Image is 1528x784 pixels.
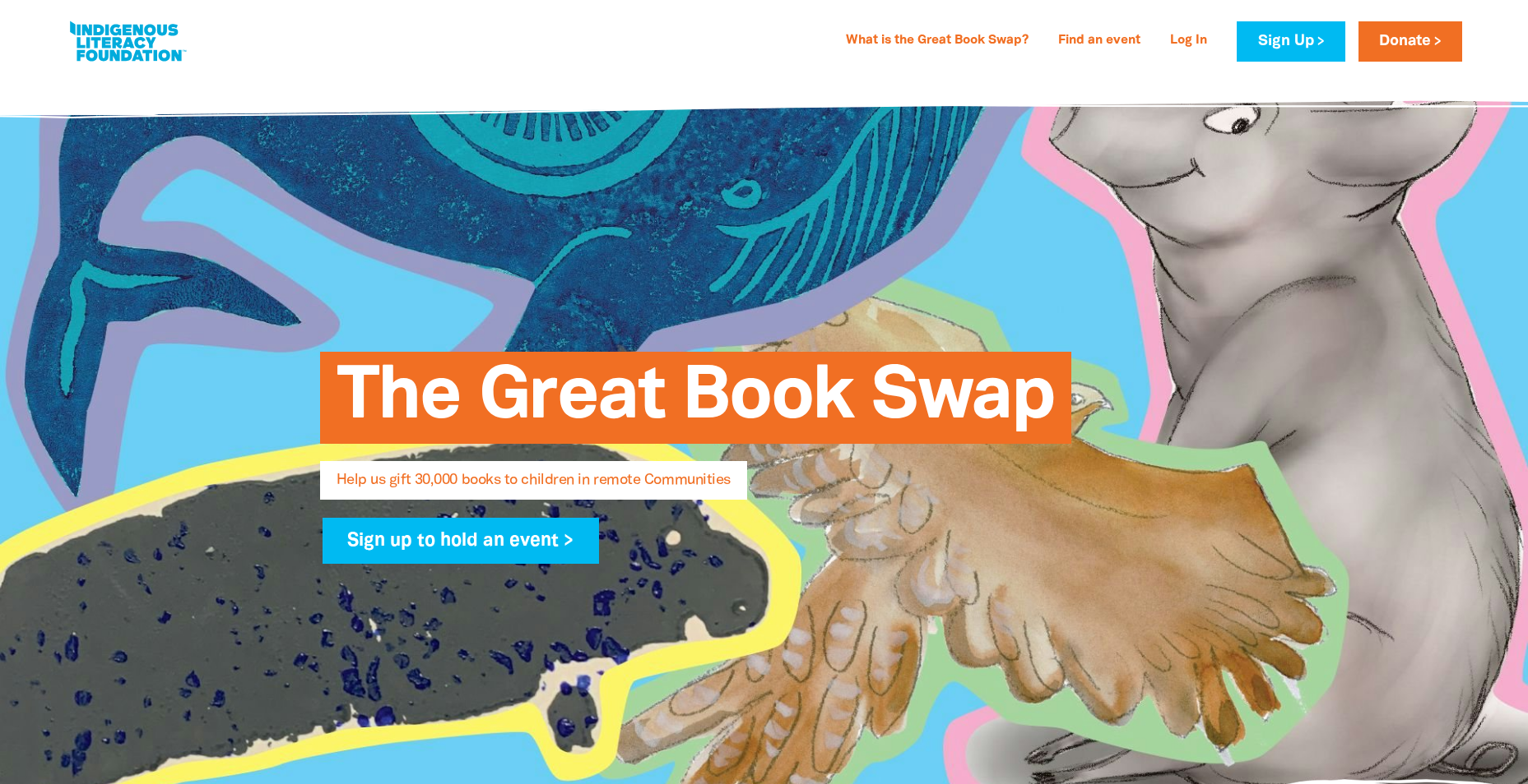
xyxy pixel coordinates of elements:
a: Donate [1358,21,1462,62]
a: Sign Up [1237,21,1345,62]
a: Find an event [1048,28,1150,54]
a: What is the Great Book Swap? [836,28,1038,54]
a: Log In [1160,28,1217,54]
span: Help us gift 30,000 books to children in remote Communities [337,473,731,500]
span: The Great Book Swap [337,364,1055,444]
a: Sign up to hold an event > [323,518,600,564]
